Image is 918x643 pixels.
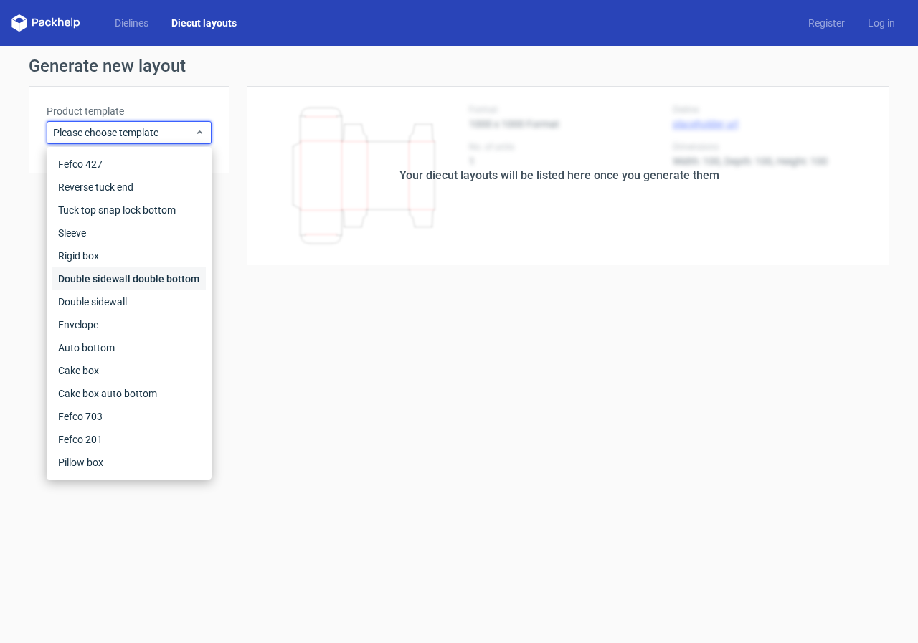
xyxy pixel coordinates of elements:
[52,267,206,290] div: Double sidewall double bottom
[52,222,206,244] div: Sleeve
[797,16,856,30] a: Register
[52,336,206,359] div: Auto bottom
[52,313,206,336] div: Envelope
[52,176,206,199] div: Reverse tuck end
[160,16,248,30] a: Diecut layouts
[103,16,160,30] a: Dielines
[52,153,206,176] div: Fefco 427
[53,125,194,140] span: Please choose template
[52,382,206,405] div: Cake box auto bottom
[52,290,206,313] div: Double sidewall
[29,57,889,75] h1: Generate new layout
[52,405,206,428] div: Fefco 703
[47,104,212,118] label: Product template
[52,244,206,267] div: Rigid box
[52,428,206,451] div: Fefco 201
[52,451,206,474] div: Pillow box
[52,359,206,382] div: Cake box
[52,199,206,222] div: Tuck top snap lock bottom
[856,16,907,30] a: Log in
[399,167,719,184] div: Your diecut layouts will be listed here once you generate them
